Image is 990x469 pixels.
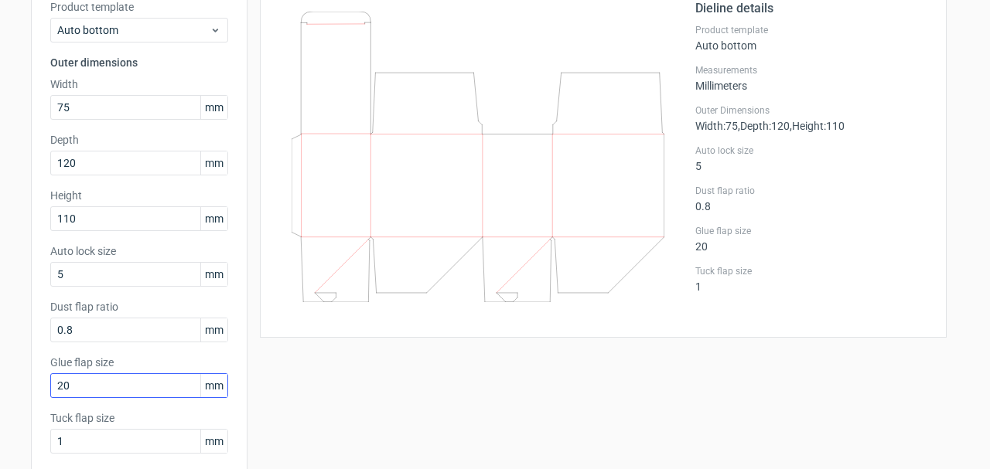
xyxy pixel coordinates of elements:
[50,188,228,203] label: Height
[695,120,738,132] span: Width : 75
[695,225,927,253] div: 20
[790,120,845,132] span: , Height : 110
[695,265,927,277] label: Tuck flap size
[200,374,227,397] span: mm
[738,120,790,132] span: , Depth : 120
[57,22,210,38] span: Auto bottom
[695,24,927,36] label: Product template
[695,144,927,157] label: Auto lock size
[50,132,228,148] label: Depth
[200,430,227,453] span: mm
[50,355,228,370] label: Glue flap size
[50,76,228,92] label: Width
[695,185,927,212] div: 0.8
[50,299,228,314] label: Dust flap ratio
[695,24,927,52] div: Auto bottom
[695,225,927,237] label: Glue flap size
[695,185,927,197] label: Dust flap ratio
[200,207,227,230] span: mm
[695,64,927,76] label: Measurements
[200,96,227,119] span: mm
[50,55,228,70] h3: Outer dimensions
[50,243,228,259] label: Auto lock size
[50,410,228,426] label: Tuck flap size
[200,318,227,342] span: mm
[695,265,927,293] div: 1
[695,104,927,117] label: Outer Dimensions
[695,64,927,92] div: Millimeters
[695,144,927,172] div: 5
[200,263,227,286] span: mm
[200,151,227,175] span: mm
